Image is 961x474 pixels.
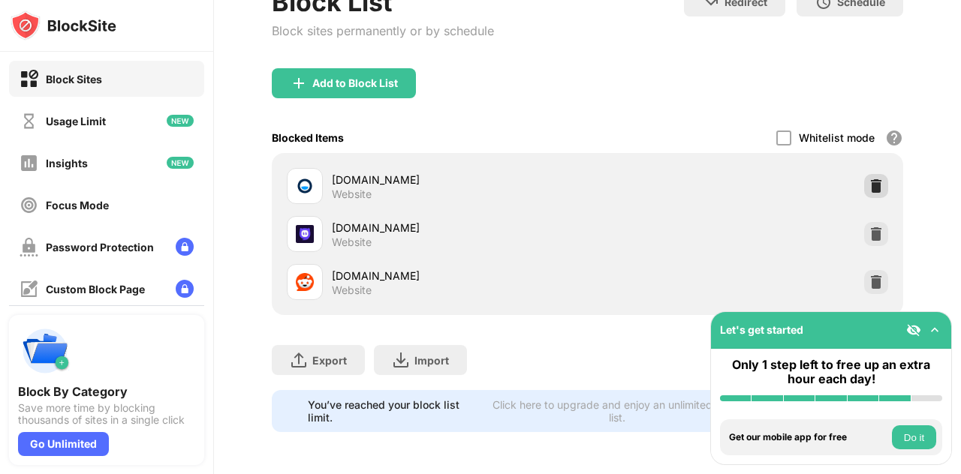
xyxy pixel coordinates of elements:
[927,322,942,337] img: omni-setup-toggle.svg
[46,157,88,169] div: Insights
[176,238,194,256] img: lock-menu.svg
[18,384,195,399] div: Block By Category
[18,432,109,456] div: Go Unlimited
[18,324,72,378] img: push-categories.svg
[296,177,314,195] img: favicons
[296,225,314,243] img: favicons
[176,280,194,298] img: lock-menu.svg
[46,241,154,253] div: Password Protection
[906,322,921,337] img: eye-not-visible.svg
[720,358,942,386] div: Only 1 step left to free up an extra hour each day!
[167,157,194,169] img: new-icon.svg
[20,112,38,130] img: time-usage-off.svg
[20,154,38,172] img: insights-off.svg
[272,23,494,38] div: Block sites permanently or by schedule
[312,354,347,367] div: Export
[18,402,195,426] div: Save more time by blocking thousands of sites in a single click
[167,115,194,127] img: new-icon.svg
[46,115,106,127] div: Usage Limit
[46,283,145,295] div: Custom Block Page
[20,280,38,298] img: customize-block-page-off.svg
[332,220,588,235] div: [DOMAIN_NAME]
[332,172,588,187] div: [DOMAIN_NAME]
[489,398,747,424] div: Click here to upgrade and enjoy an unlimited block list.
[46,73,102,85] div: Block Sites
[20,70,38,88] img: block-on.svg
[20,238,38,256] img: password-protection-off.svg
[332,235,372,249] div: Website
[332,187,372,201] div: Website
[332,268,588,283] div: [DOMAIN_NAME]
[414,354,449,367] div: Import
[312,77,398,89] div: Add to Block List
[720,323,803,336] div: Let's get started
[272,131,344,144] div: Blocked Items
[20,196,38,214] img: focus-off.svg
[308,398,480,424] div: You’ve reached your block list limit.
[46,199,109,211] div: Focus Mode
[11,10,116,40] img: logo-blocksite.svg
[296,273,314,291] img: favicons
[332,283,372,297] div: Website
[729,432,888,442] div: Get our mobile app for free
[892,425,936,449] button: Do it
[799,131,875,144] div: Whitelist mode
